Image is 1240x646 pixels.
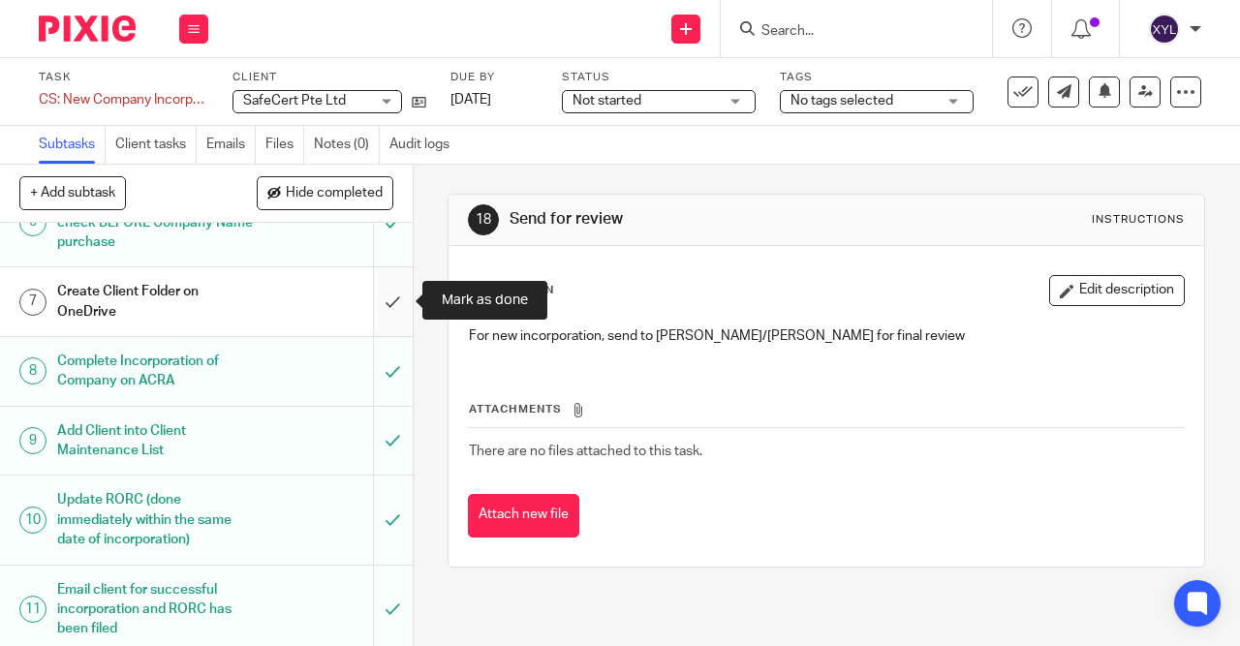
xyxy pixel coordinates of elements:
[468,494,579,538] button: Attach new file
[19,289,46,316] div: 7
[450,70,538,85] label: Due by
[19,427,46,454] div: 9
[57,575,255,644] h1: Email client for successful incorporation and RORC has been filed
[232,70,426,85] label: Client
[1092,212,1185,228] div: Instructions
[510,209,868,230] h1: Send for review
[19,176,126,209] button: + Add subtask
[389,126,459,164] a: Audit logs
[562,70,756,85] label: Status
[1049,275,1185,306] button: Edit description
[115,126,197,164] a: Client tasks
[19,357,46,385] div: 8
[243,94,346,108] span: SafeCert Pte Ltd
[39,15,136,42] img: Pixie
[257,176,393,209] button: Hide completed
[450,93,491,107] span: [DATE]
[469,326,1184,346] p: For new incorporation, send to [PERSON_NAME]/[PERSON_NAME] for final review
[57,416,255,466] h1: Add Client into Client Maintenance List
[57,277,255,326] h1: Create Client Folder on OneDrive
[469,404,562,415] span: Attachments
[57,188,255,257] h1: Important: Obtain a second check BEFORE Company Name purchase
[468,204,499,235] div: 18
[759,23,934,41] input: Search
[19,507,46,534] div: 10
[780,70,974,85] label: Tags
[19,596,46,623] div: 11
[1149,14,1180,45] img: svg%3E
[39,90,208,109] div: CS: New Company Incorporation
[265,126,304,164] a: Files
[469,445,702,458] span: There are no files attached to this task.
[19,209,46,236] div: 6
[57,485,255,554] h1: Update RORC (done immediately within the same date of incorporation)
[573,94,641,108] span: Not started
[286,186,383,201] span: Hide completed
[468,283,554,298] p: Description
[206,126,256,164] a: Emails
[314,126,380,164] a: Notes (0)
[790,94,893,108] span: No tags selected
[39,126,106,164] a: Subtasks
[57,347,255,396] h1: Complete Incorporation of Company on ACRA
[39,70,208,85] label: Task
